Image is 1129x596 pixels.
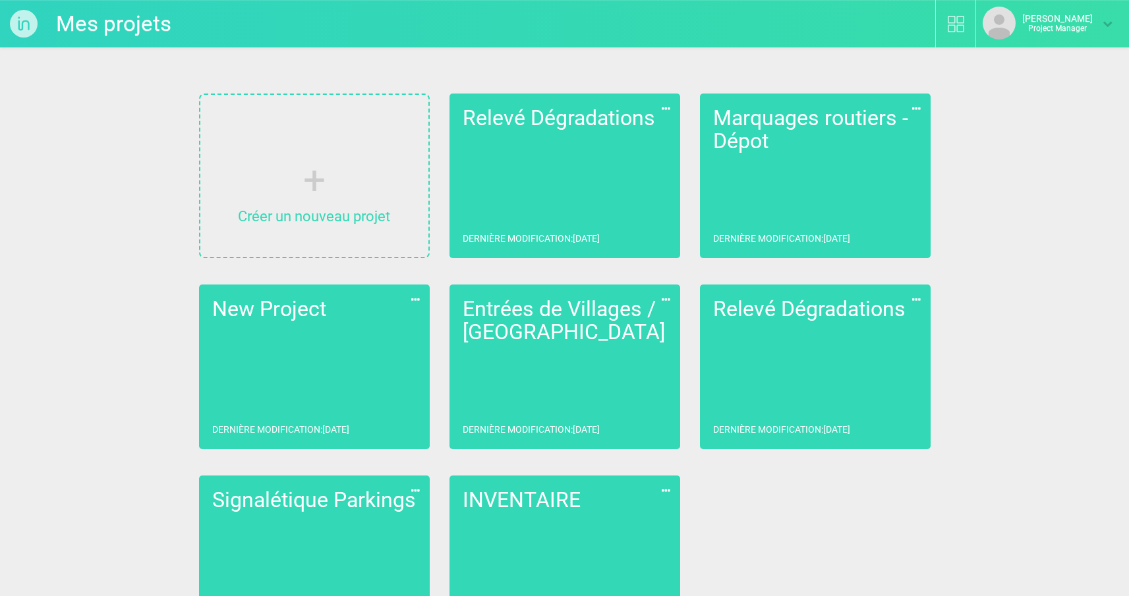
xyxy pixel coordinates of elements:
p: Créer un nouveau projet [200,203,428,230]
h2: Marquages routiers - Dépot [713,107,917,153]
p: Dernière modification : [DATE] [463,232,600,245]
p: Dernière modification : [DATE] [463,423,600,436]
h2: INVENTAIRE [463,489,667,512]
h2: Signalétique Parkings [212,489,417,512]
a: Relevé DégradationsDernière modification:[DATE] [449,94,680,258]
a: Relevé DégradationsDernière modification:[DATE] [700,284,931,449]
h2: Relevé Dégradations [463,107,667,130]
img: biblio.svg [948,16,964,32]
h2: Entrées de Villages / [GEOGRAPHIC_DATA] [463,298,667,344]
a: Marquages routiers - DépotDernière modification:[DATE] [700,94,931,258]
strong: [PERSON_NAME] [1022,13,1093,24]
a: Mes projets [56,7,171,41]
p: Project Manager [1022,24,1093,33]
p: Dernière modification : [DATE] [713,423,850,436]
a: Créer un nouveau projet [200,95,428,257]
h2: New Project [212,298,417,321]
a: Entrées de Villages / [GEOGRAPHIC_DATA]Dernière modification:[DATE] [449,284,680,449]
p: Dernière modification : [DATE] [212,423,349,436]
img: default_avatar.png [983,7,1016,40]
p: Dernière modification : [DATE] [713,232,850,245]
h2: Relevé Dégradations [713,298,917,321]
a: New ProjectDernière modification:[DATE] [199,284,430,449]
a: [PERSON_NAME]Project Manager [983,7,1113,40]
